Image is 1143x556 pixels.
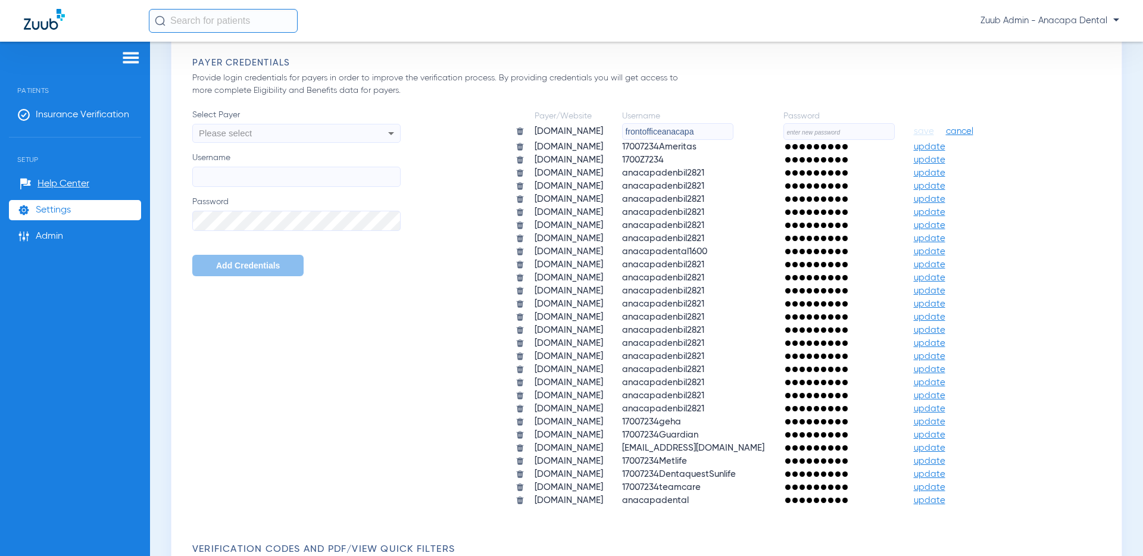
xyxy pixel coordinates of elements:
[526,298,612,310] td: [DOMAIN_NAME]
[199,128,252,138] span: Please select
[914,168,945,177] span: update
[622,299,704,308] span: anacapadenbil2821
[613,110,773,122] td: Username
[516,260,524,269] img: trash.svg
[526,338,612,349] td: [DOMAIN_NAME]
[155,15,165,26] img: Search Icon
[622,365,704,374] span: anacapadenbil2821
[946,126,973,138] span: cancel
[914,404,945,413] span: update
[516,313,524,321] img: trash.svg
[622,182,704,190] span: anacapadenbil2821
[622,221,704,230] span: anacapadenbil2821
[622,260,704,269] span: anacapadenbil2821
[192,152,401,187] label: Username
[783,123,895,140] input: enter new password
[526,390,612,402] td: [DOMAIN_NAME]
[622,352,704,361] span: anacapadenbil2821
[516,299,524,308] img: trash.svg
[526,285,612,297] td: [DOMAIN_NAME]
[526,154,612,166] td: [DOMAIN_NAME]
[622,378,704,387] span: anacapadenbil2821
[516,168,524,177] img: trash.svg
[622,430,698,439] span: 17007234Guardian
[622,247,707,256] span: anacapadental1600
[36,109,129,121] span: Insurance Verification
[516,221,524,230] img: trash.svg
[516,182,524,190] img: trash.svg
[914,221,945,230] span: update
[516,127,524,136] img: trash.svg
[526,442,612,454] td: [DOMAIN_NAME]
[516,195,524,204] img: trash.svg
[526,246,612,258] td: [DOMAIN_NAME]
[914,352,945,361] span: update
[914,430,945,439] span: update
[622,457,687,466] span: 17007234Metlife
[622,286,704,295] span: anacapadenbil2821
[516,391,524,400] img: trash.svg
[914,155,945,164] span: update
[914,286,945,295] span: update
[914,483,945,492] span: update
[149,9,298,33] input: Search for patients
[516,247,524,256] img: trash.svg
[526,495,612,507] td: [DOMAIN_NAME]
[622,142,697,151] span: 17007234Ameritas
[914,470,945,479] span: update
[526,468,612,480] td: [DOMAIN_NAME]
[192,543,1107,555] h3: Verification Codes and PDF/View Quick Filters
[622,404,704,413] span: anacapadenbil2821
[622,417,681,426] span: 17007234geha
[914,378,945,387] span: update
[914,299,945,308] span: update
[516,339,524,348] img: trash.svg
[526,220,612,232] td: [DOMAIN_NAME]
[914,457,945,466] span: update
[526,416,612,428] td: [DOMAIN_NAME]
[526,272,612,284] td: [DOMAIN_NAME]
[516,234,524,243] img: trash.svg
[192,211,401,231] input: Password
[622,208,704,217] span: anacapadenbil2821
[9,68,141,95] span: Patients
[192,109,401,121] span: Select Payer
[1083,499,1143,556] div: Chat Widget
[622,483,701,492] span: 17007234teamcare
[526,180,612,192] td: [DOMAIN_NAME]
[622,470,736,479] span: 17007234DentaquestSunlife
[914,247,945,256] span: update
[526,324,612,336] td: [DOMAIN_NAME]
[216,261,280,270] span: Add Credentials
[526,482,612,493] td: [DOMAIN_NAME]
[914,142,945,151] span: update
[526,141,612,153] td: [DOMAIN_NAME]
[622,273,704,282] span: anacapadenbil2821
[516,352,524,361] img: trash.svg
[36,230,63,242] span: Admin
[516,378,524,387] img: trash.svg
[526,167,612,179] td: [DOMAIN_NAME]
[914,443,945,452] span: update
[516,404,524,413] img: trash.svg
[526,123,612,140] td: [DOMAIN_NAME]
[516,286,524,295] img: trash.svg
[516,430,524,439] img: trash.svg
[914,208,945,217] span: update
[914,365,945,374] span: update
[526,311,612,323] td: [DOMAIN_NAME]
[192,196,401,231] label: Password
[526,259,612,271] td: [DOMAIN_NAME]
[516,443,524,452] img: trash.svg
[526,351,612,363] td: [DOMAIN_NAME]
[516,417,524,426] img: trash.svg
[622,155,664,164] span: 1700Z7234
[622,443,764,452] span: [EMAIL_ADDRESS][DOMAIN_NAME]
[622,496,689,505] span: anacapadental
[516,155,524,164] img: trash.svg
[980,15,1119,27] span: Zuub Admin - Anacapa Dental
[526,377,612,389] td: [DOMAIN_NAME]
[192,57,1107,69] h3: Payer Credentials
[20,178,89,190] a: Help Center
[526,403,612,415] td: [DOMAIN_NAME]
